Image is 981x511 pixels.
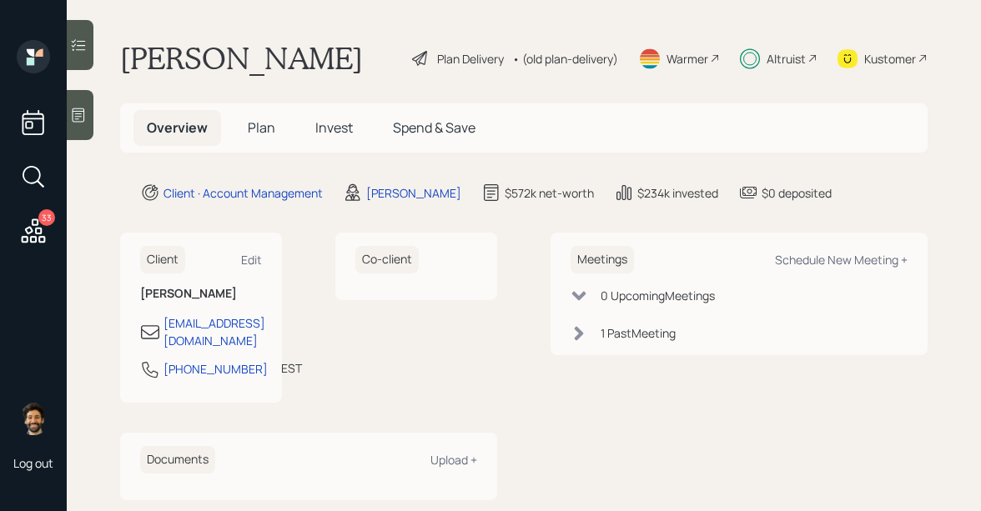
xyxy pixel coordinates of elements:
div: Plan Delivery [437,50,504,68]
div: Client · Account Management [163,184,323,202]
img: eric-schwartz-headshot.png [17,402,50,435]
div: $572k net-worth [505,184,594,202]
span: Invest [315,118,353,137]
h1: [PERSON_NAME] [120,40,363,77]
h6: [PERSON_NAME] [140,287,262,301]
div: [EMAIL_ADDRESS][DOMAIN_NAME] [163,314,265,349]
h6: Co-client [355,246,419,273]
span: Plan [248,118,275,137]
h6: Documents [140,446,215,473]
span: Overview [147,118,208,137]
div: EST [281,359,302,377]
div: • (old plan-delivery) [512,50,618,68]
h6: Client [140,246,185,273]
div: $234k invested [637,184,718,202]
div: Altruist [767,50,806,68]
div: 1 Past Meeting [601,324,676,342]
div: Log out [13,455,53,471]
span: Spend & Save [393,118,475,137]
div: Kustomer [864,50,916,68]
div: Warmer [667,50,708,68]
div: Edit [241,252,262,268]
div: $0 deposited [762,184,832,202]
div: Schedule New Meeting + [775,252,908,268]
div: [PHONE_NUMBER] [163,360,268,378]
div: 0 Upcoming Meeting s [601,287,715,304]
h6: Meetings [571,246,634,273]
div: 33 [38,209,55,226]
div: Upload + [430,452,477,468]
div: [PERSON_NAME] [366,184,461,202]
